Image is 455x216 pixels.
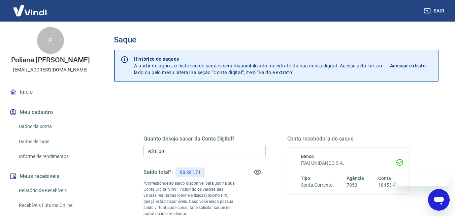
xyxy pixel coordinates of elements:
[390,62,426,69] p: Acessar extrato
[347,182,364,189] h6: 7853
[287,135,410,142] h5: Conta recebedora do saque
[396,172,450,186] iframe: Mensagem da empresa
[347,176,364,181] span: Agência
[16,150,93,163] a: Informe de rendimentos
[143,169,173,176] h5: Saldo total*:
[16,184,93,197] a: Relatório de Recebíveis
[301,176,311,181] span: Tipo
[390,56,433,76] a: Acessar extrato
[301,154,314,159] span: Banco
[134,56,382,76] p: A partir de agora, o histórico de saques será disponibilizado no extrato da sua conta digital. Ac...
[16,120,93,133] a: Dados da conta
[378,182,396,189] h6: 18453-4
[180,169,201,176] p: R$ 261,71
[114,35,439,44] h3: Saque
[8,85,93,99] a: Início
[8,0,52,21] img: Vindi
[16,198,93,212] a: Recebíveis Futuros Online
[37,27,64,54] div: P
[428,189,450,211] iframe: Botão para abrir a janela de mensagens
[134,56,382,62] p: Histórico de saques
[143,135,266,142] h5: Quanto deseja sacar da Conta Digital?
[8,169,93,184] button: Meus recebíveis
[11,57,90,64] p: Poliana [PERSON_NAME]
[423,5,447,17] button: Sair
[13,66,88,73] p: [EMAIL_ADDRESS][DOMAIN_NAME]
[378,176,391,181] span: Conta
[16,135,93,149] a: Dados de login
[301,160,396,167] h6: ITAÚ UNIBANCO S.A.
[8,105,93,120] button: Meu cadastro
[301,182,332,189] h6: Conta Corrente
